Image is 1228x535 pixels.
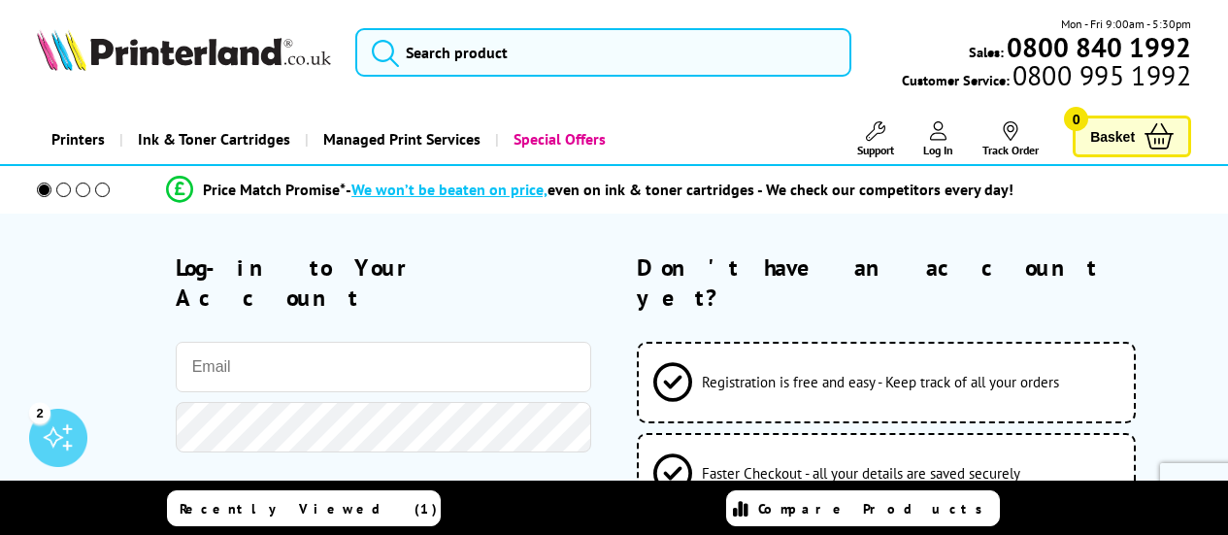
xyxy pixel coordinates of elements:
input: Search product [355,28,851,77]
h2: Log-in to Your Account [176,252,591,313]
span: Sales: [969,43,1004,61]
li: modal_Promise [10,173,1170,207]
span: Compare Products [758,500,993,518]
a: Basket 0 [1073,116,1191,157]
a: 0800 840 1992 [1004,38,1191,56]
span: Basket [1090,123,1135,150]
span: Recently Viewed (1) [180,500,438,518]
h2: Don't have an account yet? [637,252,1191,313]
span: Log In [923,143,953,157]
a: Printers [37,115,119,164]
a: Recently Viewed (1) [167,490,441,526]
span: Support [857,143,894,157]
span: Mon - Fri 9:00am - 5:30pm [1061,15,1191,33]
img: Printerland Logo [37,29,331,71]
span: Price Match Promise* [203,180,346,199]
a: Printerland Logo [37,29,331,75]
a: Log In [923,121,953,157]
a: Support [857,121,894,157]
span: 0800 995 1992 [1010,66,1191,84]
div: - even on ink & toner cartridges - We check our competitors every day! [346,180,1013,199]
a: Special Offers [495,115,620,164]
a: Managed Print Services [305,115,495,164]
span: Faster Checkout - all your details are saved securely [702,464,1020,483]
a: Ink & Toner Cartridges [119,115,305,164]
b: 0800 840 1992 [1007,29,1191,65]
span: 0 [1064,107,1088,131]
div: 2 [29,402,50,423]
span: Customer Service: [902,66,1191,89]
input: Email [176,342,591,392]
span: We won’t be beaten on price, [351,180,548,199]
span: Ink & Toner Cartridges [138,115,290,164]
span: Registration is free and easy - Keep track of all your orders [702,373,1059,391]
a: Compare Products [726,490,1000,526]
a: Track Order [982,121,1039,157]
